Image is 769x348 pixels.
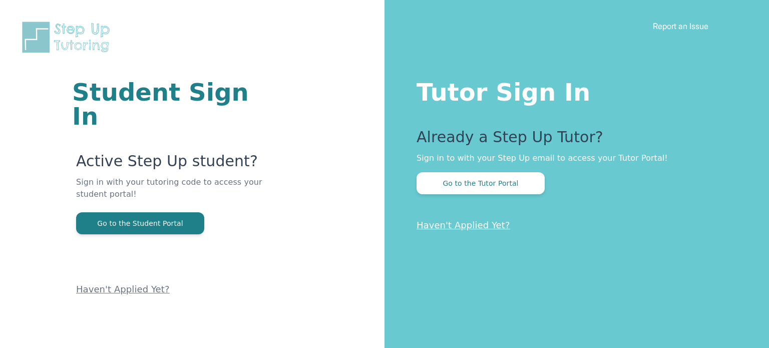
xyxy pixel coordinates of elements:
p: Already a Step Up Tutor? [417,128,729,152]
a: Go to the Tutor Portal [417,178,545,188]
a: Haven't Applied Yet? [417,220,510,230]
h1: Tutor Sign In [417,76,729,104]
p: Active Step Up student? [76,152,264,176]
a: Go to the Student Portal [76,218,204,228]
p: Sign in with your tutoring code to access your student portal! [76,176,264,212]
button: Go to the Tutor Portal [417,172,545,194]
p: Sign in to with your Step Up email to access your Tutor Portal! [417,152,729,164]
h1: Student Sign In [72,80,264,128]
img: Step Up Tutoring horizontal logo [20,20,116,55]
a: Haven't Applied Yet? [76,284,170,294]
a: Report an Issue [653,21,708,31]
button: Go to the Student Portal [76,212,204,234]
